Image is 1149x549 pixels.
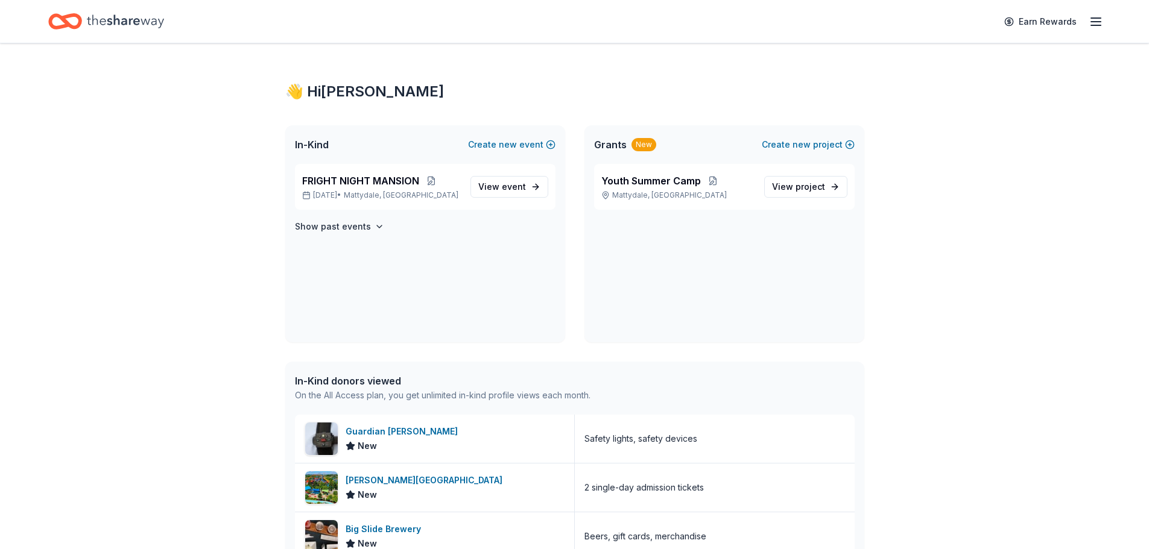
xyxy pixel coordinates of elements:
[346,473,507,488] div: [PERSON_NAME][GEOGRAPHIC_DATA]
[295,374,590,388] div: In-Kind donors viewed
[997,11,1084,33] a: Earn Rewards
[502,181,526,192] span: event
[601,190,755,200] p: Mattydale, [GEOGRAPHIC_DATA]
[305,471,338,504] img: Image for Dorney Park & Wildwater Kingdom
[584,480,704,495] div: 2 single-day admission tickets
[305,422,338,455] img: Image for Guardian Angel Device
[584,431,697,446] div: Safety lights, safety devices
[584,529,706,544] div: Beers, gift cards, merchandise
[358,439,377,453] span: New
[48,7,164,36] a: Home
[601,174,701,188] span: Youth Summer Camp
[468,137,556,152] button: Createnewevent
[499,137,517,152] span: new
[478,180,526,194] span: View
[295,388,590,403] div: On the All Access plan, you get unlimited in-kind profile views each month.
[295,137,329,152] span: In-Kind
[302,174,419,188] span: FRIGHT NIGHT MANSION
[796,181,825,192] span: project
[344,190,458,200] span: Mattydale, [GEOGRAPHIC_DATA]
[594,137,627,152] span: Grants
[764,176,847,198] a: View project
[295,219,384,234] button: Show past events
[346,424,463,439] div: Guardian [PERSON_NAME]
[470,176,548,198] a: View event
[793,137,811,152] span: new
[295,219,371,234] h4: Show past events
[285,82,864,101] div: 👋 Hi [PERSON_NAME]
[762,137,855,152] button: Createnewproject
[346,522,426,536] div: Big Slide Brewery
[358,488,377,502] span: New
[772,180,825,194] span: View
[631,138,656,151] div: New
[302,190,461,200] p: [DATE] •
